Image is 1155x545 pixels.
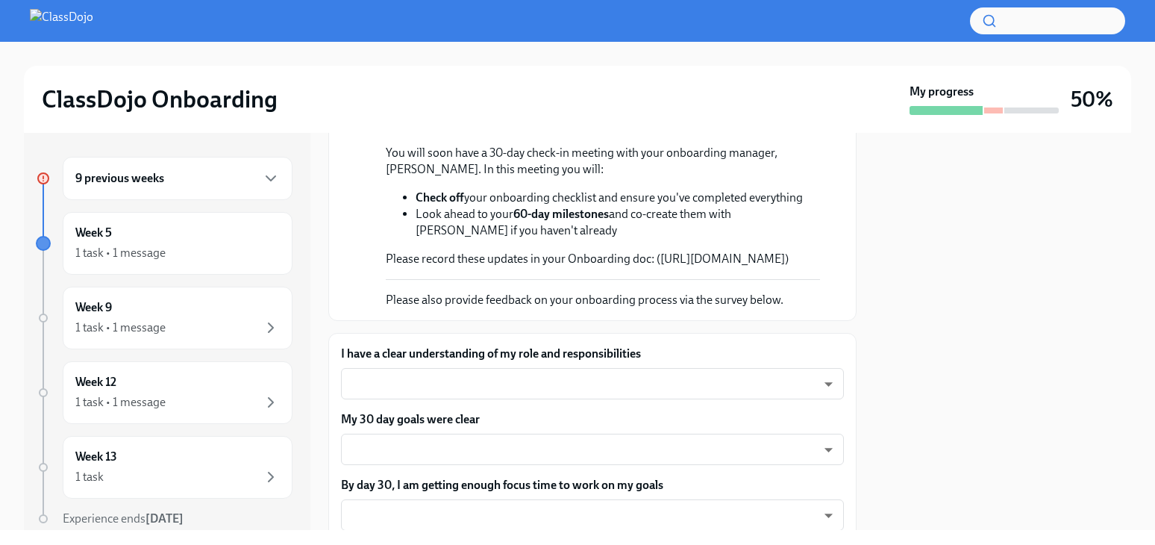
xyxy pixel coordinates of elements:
a: Week 131 task [36,436,292,499]
a: Week 121 task • 1 message [36,361,292,424]
div: 1 task • 1 message [75,320,166,336]
div: ​ [341,368,844,399]
strong: 60-day milestones [513,207,609,221]
h6: Week 12 [75,374,116,390]
img: ClassDojo [30,9,93,33]
p: You will soon have a 30-day check-in meeting with your onboarding manager, [PERSON_NAME]. In this... [386,145,820,178]
p: Please record these updates in your Onboarding doc: ([URL][DOMAIN_NAME]) [386,251,820,267]
a: Week 51 task • 1 message [36,212,292,275]
p: Please also provide feedback on your onboarding process via the survey below. [386,292,783,308]
h6: Week 13 [75,449,117,465]
label: I have a clear understanding of my role and responsibilities [341,346,844,362]
div: ​ [341,434,844,465]
span: Experience ends [63,511,184,526]
div: 1 task [75,469,104,485]
div: ​ [341,499,844,531]
li: Look ahead to your and co-create them with [PERSON_NAME] if you haven't already [416,206,820,239]
div: 9 previous weeks [63,157,292,200]
a: Week 91 task • 1 message [36,287,292,349]
label: By day 30, I am getting enough focus time to work on my goals [341,477,844,493]
strong: [DATE] [145,511,184,526]
strong: My progress [910,84,974,100]
h2: ClassDojo Onboarding [42,84,278,114]
strong: Check off [416,190,464,205]
label: My 30 day goals were clear [341,411,844,428]
h6: Week 5 [75,225,112,241]
div: 1 task • 1 message [75,394,166,411]
h6: 9 previous weeks [75,170,164,187]
div: 1 task • 1 message [75,245,166,261]
li: your onboarding checklist and ensure you've completed everything [416,190,820,206]
h3: 50% [1071,86,1113,113]
h6: Week 9 [75,299,112,316]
